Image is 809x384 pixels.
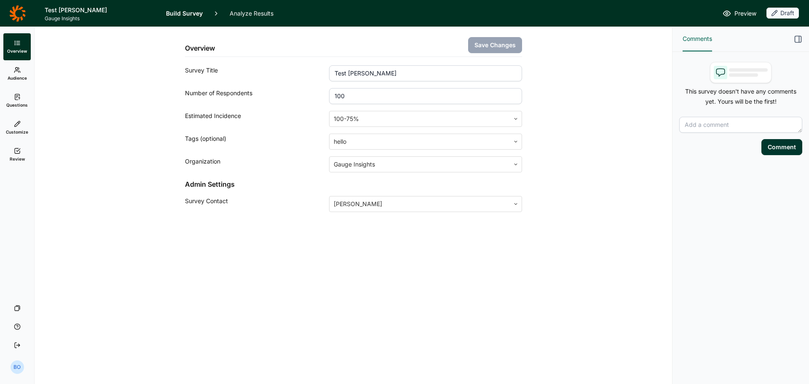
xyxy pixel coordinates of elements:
a: Audience [3,60,31,87]
a: Questions [3,87,31,114]
span: Audience [8,75,27,81]
a: Overview [3,33,31,60]
div: Survey Contact [185,196,329,212]
h2: Admin Settings [185,179,522,189]
h2: Overview [185,43,215,53]
a: Customize [3,114,31,141]
div: Survey Title [185,65,329,81]
span: Overview [7,48,27,54]
span: Gauge Insights [45,15,156,22]
span: Review [10,156,25,162]
div: Number of Respondents [185,88,329,104]
input: 1000 [329,88,522,104]
button: Save Changes [468,37,522,53]
span: Questions [6,102,28,108]
button: Comment [761,139,802,155]
button: Comments [683,27,712,51]
div: Organization [185,156,329,172]
button: Draft [766,8,799,19]
h1: Test [PERSON_NAME] [45,5,156,15]
span: Comments [683,34,712,44]
div: Tags (optional) [185,134,329,150]
div: Estimated Incidence [185,111,329,127]
input: ex: Package testing study [329,65,522,81]
a: Review [3,141,31,168]
span: Preview [734,8,756,19]
p: This survey doesn't have any comments yet. Yours will be the first! [679,86,802,107]
a: Preview [723,8,756,19]
div: BO [11,360,24,374]
span: Customize [6,129,28,135]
